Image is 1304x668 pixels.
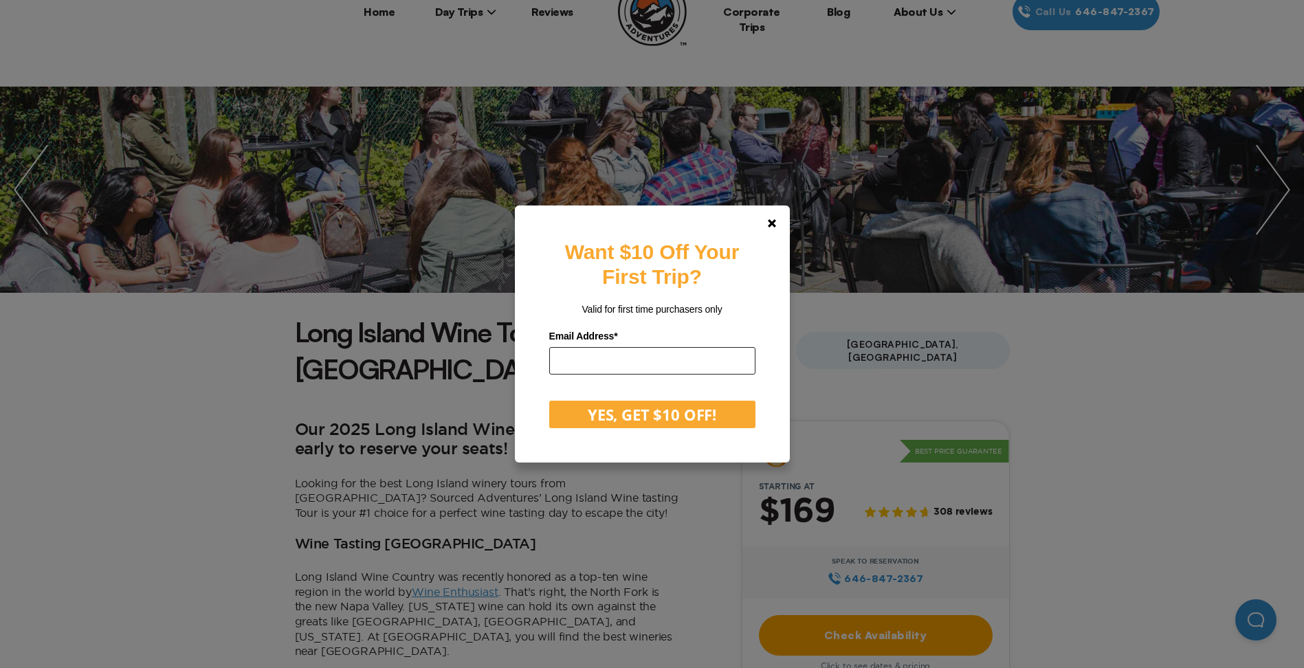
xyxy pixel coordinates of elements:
[549,401,755,428] button: YES, GET $10 OFF!
[565,241,739,288] strong: Want $10 Off Your First Trip?
[549,326,755,347] label: Email Address
[755,207,788,240] a: Close
[614,331,617,342] span: Required
[582,304,722,315] span: Valid for first time purchasers only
